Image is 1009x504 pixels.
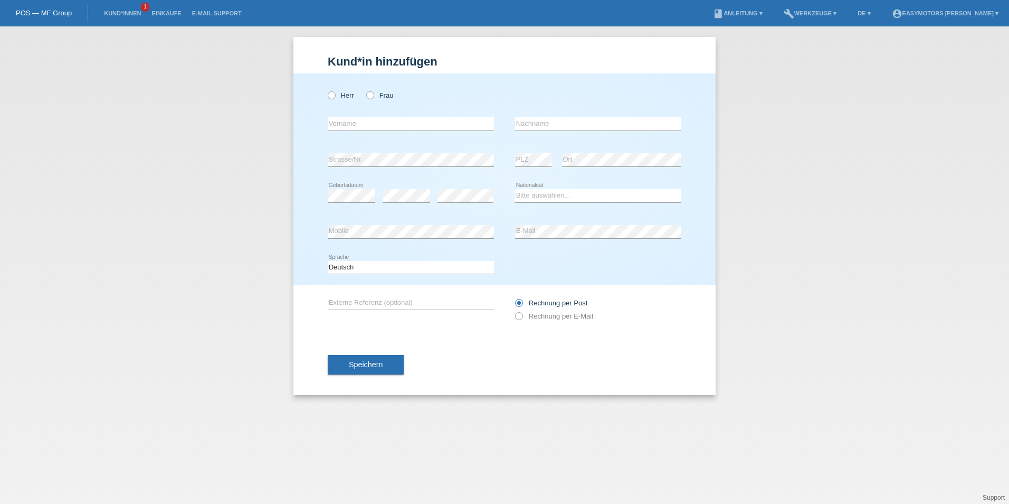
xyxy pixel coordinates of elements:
a: Kund*innen [99,10,146,16]
a: buildWerkzeuge ▾ [778,10,842,16]
input: Rechnung per Post [515,299,522,312]
a: Support [983,494,1005,501]
input: Frau [366,91,373,98]
a: account_circleEasymotors [PERSON_NAME] ▾ [887,10,1004,16]
label: Rechnung per Post [515,299,587,307]
a: bookAnleitung ▾ [708,10,767,16]
h1: Kund*in hinzufügen [328,55,681,68]
input: Rechnung per E-Mail [515,312,522,325]
a: POS — MF Group [16,9,72,17]
a: E-Mail Support [187,10,247,16]
i: book [713,8,724,19]
i: build [784,8,794,19]
span: Speichern [349,360,383,369]
a: Einkäufe [146,10,186,16]
label: Herr [328,91,354,99]
button: Speichern [328,355,404,375]
i: account_circle [892,8,902,19]
label: Frau [366,91,393,99]
input: Herr [328,91,335,98]
a: DE ▾ [852,10,875,16]
span: 1 [141,3,149,12]
label: Rechnung per E-Mail [515,312,593,320]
